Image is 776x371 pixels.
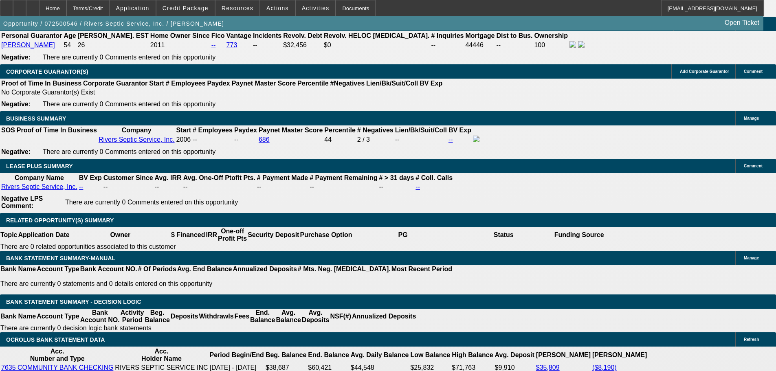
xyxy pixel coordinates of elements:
b: Mortgage [466,32,495,39]
th: Beg. Balance [144,309,170,324]
b: Paydex [207,80,230,87]
td: 54 [63,41,76,50]
th: End. Balance [308,347,349,363]
th: High Balance [451,347,493,363]
div: 44 [324,136,355,143]
td: -- [234,135,257,144]
b: Start [149,80,164,87]
b: #Negatives [330,80,365,87]
img: linkedin-icon.png [578,41,585,48]
th: NSF(#) [330,309,352,324]
span: Add Corporate Guarantor [680,69,729,74]
b: Negative LPS Comment: [1,195,43,209]
b: BV Exp [79,174,102,181]
a: 7635 COMMUNITY BANK CHECKING [1,364,113,371]
th: Fees [234,309,250,324]
b: # Payment Remaining [310,174,377,181]
td: -- [309,183,378,191]
td: 100 [534,41,568,50]
th: SOS [1,126,15,134]
b: Avg. IRR [155,174,182,181]
button: Credit Package [156,0,215,16]
b: # Employees [166,80,206,87]
td: -- [253,41,282,50]
th: Avg. Deposits [301,309,330,324]
th: One-off Profit Pts [218,227,247,243]
span: -- [193,136,197,143]
span: Activities [302,5,330,11]
button: Resources [215,0,259,16]
a: Open Ticket [721,16,763,30]
b: Fico [211,32,225,39]
span: LEASE PLUS SUMMARY [6,163,73,169]
th: Purchase Option [299,227,352,243]
a: Rivers Septic Service, Inc. [1,183,77,190]
th: Annualized Deposits [352,309,416,324]
a: Rivers Septic Service, Inc. [99,136,175,143]
th: Avg. Daily Balance [350,347,409,363]
b: Paynet Master Score [259,127,323,134]
b: Revolv. HELOC [MEDICAL_DATA]. [324,32,430,39]
b: # Inquiries [431,32,464,39]
td: -- [154,183,182,191]
span: CORPORATE GUARANTOR(S) [6,68,88,75]
b: Customer Since [103,174,153,181]
th: Proof of Time In Business [16,126,97,134]
b: # Payment Made [257,174,308,181]
a: -- [448,136,453,143]
span: Resources [222,5,253,11]
b: Home Owner Since [150,32,210,39]
th: Security Deposit [247,227,299,243]
th: Acc. Holder Name [114,347,208,363]
span: 2011 [150,42,165,48]
span: Comment [744,69,763,74]
b: Negative: [1,54,31,61]
span: Manage [744,116,759,121]
b: # Negatives [357,127,393,134]
span: Refresh [744,337,759,342]
b: Lien/Bk/Suit/Coll [366,80,418,87]
th: Acc. Number and Type [1,347,114,363]
b: Revolv. Debt [283,32,322,39]
span: OCROLUS BANK STATEMENT DATA [6,336,105,343]
td: $0 [323,41,430,50]
th: Avg. Balance [275,309,301,324]
th: Activity Period [120,309,145,324]
span: Actions [266,5,289,11]
th: Status [453,227,554,243]
td: 26 [77,41,149,50]
p: There are currently 0 statements and 0 details entered on this opportunity [0,280,452,288]
b: Avg. One-Off Ptofit Pts. [183,174,255,181]
span: There are currently 0 Comments entered on this opportunity [43,148,215,155]
b: BV Exp [420,80,442,87]
a: [PERSON_NAME] [1,42,55,48]
b: Percentile [297,80,328,87]
td: -- [431,41,464,50]
b: Percentile [324,127,355,134]
th: Avg. Deposit [495,347,535,363]
a: -- [211,42,216,48]
th: Proof of Time In Business [1,79,82,88]
b: # Coll. Calls [415,174,453,181]
div: 2 / 3 [357,136,393,143]
span: There are currently 0 Comments entered on this opportunity [65,199,238,206]
td: -- [379,183,415,191]
b: [PERSON_NAME]. EST [78,32,149,39]
th: [PERSON_NAME] [592,347,647,363]
th: # Of Periods [138,265,177,273]
th: $ Financed [171,227,206,243]
b: Lien/Bk/Suit/Coll [395,127,447,134]
span: Comment [744,164,763,168]
b: Company [122,127,152,134]
b: BV Exp [448,127,471,134]
th: Account Type [36,309,80,324]
span: Opportunity / 072500546 / Rivers Septic Service, Inc. / [PERSON_NAME] [3,20,224,27]
td: -- [395,135,447,144]
b: Company Name [15,174,64,181]
b: Negative: [1,101,31,108]
span: There are currently 0 Comments entered on this opportunity [43,101,215,108]
span: BANK STATEMENT SUMMARY-MANUAL [6,255,115,261]
b: Vantage [226,32,251,39]
b: Corporate Guarantor [83,80,147,87]
span: Bank Statement Summary - Decision Logic [6,299,141,305]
